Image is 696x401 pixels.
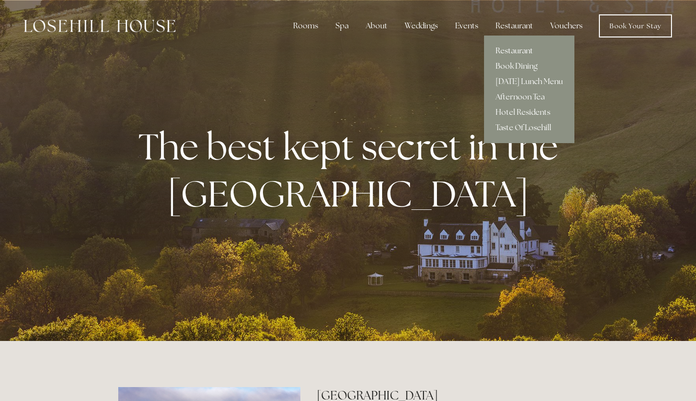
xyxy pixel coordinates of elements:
[358,16,395,36] div: About
[484,89,574,105] a: Afternoon Tea
[488,16,541,36] div: Restaurant
[286,16,326,36] div: Rooms
[543,16,590,36] a: Vouchers
[484,43,574,59] a: Restaurant
[138,123,566,217] strong: The best kept secret in the [GEOGRAPHIC_DATA]
[447,16,486,36] div: Events
[484,59,574,74] a: Book Dining
[484,120,574,135] a: Taste Of Losehill
[484,74,574,89] a: [DATE] Lunch Menu
[24,20,175,32] img: Losehill House
[484,105,574,120] a: Hotel Residents
[328,16,356,36] div: Spa
[397,16,446,36] div: Weddings
[599,14,672,37] a: Book Your Stay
